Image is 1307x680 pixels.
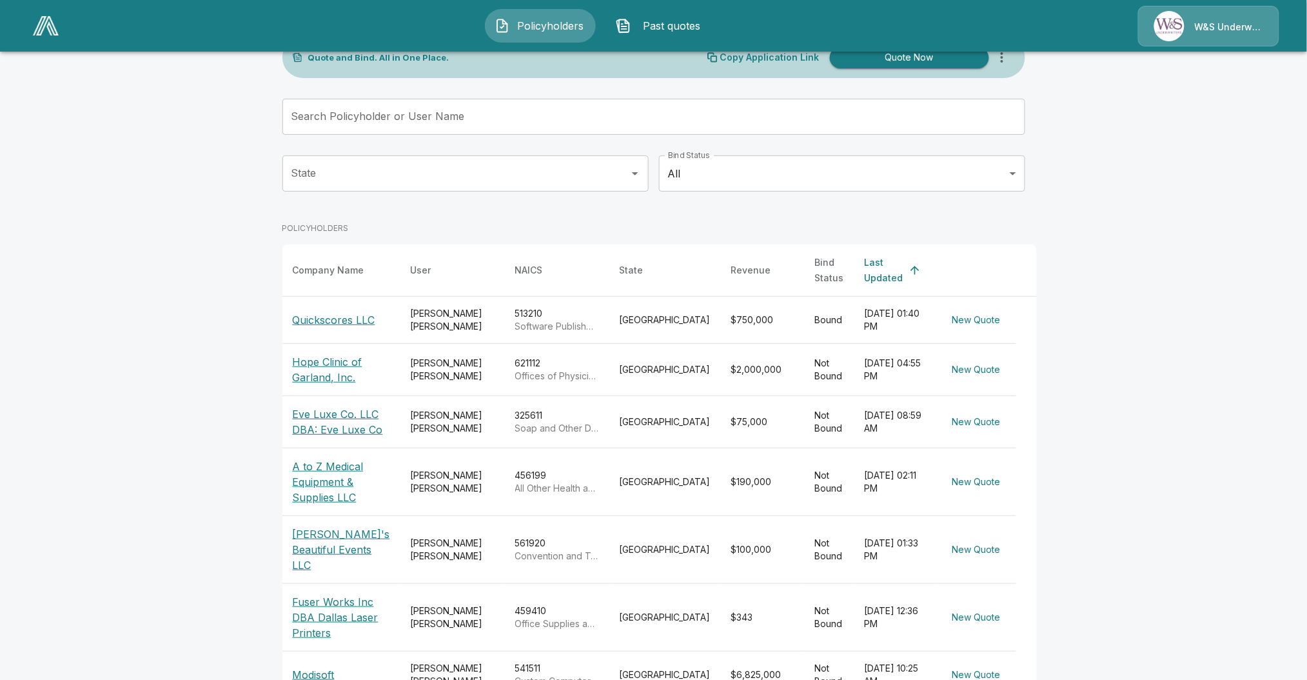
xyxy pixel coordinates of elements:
button: Policyholders IconPolicyholders [485,9,596,43]
td: Not Bound [805,584,854,652]
button: New Quote [947,538,1006,562]
button: New Quote [947,470,1006,494]
div: 621112 [515,357,599,383]
p: Software Publishers [515,320,599,333]
img: Past quotes Icon [616,18,631,34]
p: Offices of Physicians, Mental Health Specialists [515,370,599,383]
div: 456199 [515,469,599,495]
p: All Other Health and Personal Care Retailers [515,482,599,495]
div: Revenue [731,263,771,278]
td: $343 [721,584,805,652]
td: $190,000 [721,448,805,516]
td: $2,000,000 [721,344,805,396]
div: 561920 [515,537,599,563]
div: User [411,263,431,278]
button: more [989,45,1015,70]
td: Not Bound [805,344,854,396]
div: All [659,155,1025,192]
td: Bound [805,297,854,344]
td: [DATE] 12:36 PM [854,584,937,652]
button: New Quote [947,410,1006,434]
button: Open [626,165,644,183]
td: [GEOGRAPHIC_DATA] [609,344,721,396]
td: $75,000 [721,396,805,448]
p: [PERSON_NAME]'s Beautiful Events LLC [293,526,390,573]
th: Bind Status [805,245,854,297]
td: [DATE] 01:33 PM [854,516,937,584]
td: $750,000 [721,297,805,344]
div: NAICS [515,263,543,278]
div: [PERSON_NAME] [PERSON_NAME] [411,469,495,495]
td: [DATE] 01:40 PM [854,297,937,344]
p: Quickscores LLC [293,312,375,328]
button: New Quote [947,358,1006,382]
a: Quote Now [825,47,989,68]
td: $100,000 [721,516,805,584]
p: Quote and Bind. All in One Place. [308,54,449,62]
div: 325611 [515,409,599,435]
button: Past quotes IconPast quotes [606,9,717,43]
span: Past quotes [636,18,707,34]
td: Not Bound [805,396,854,448]
td: [DATE] 02:11 PM [854,448,937,516]
div: [PERSON_NAME] [PERSON_NAME] [411,357,495,383]
td: [DATE] 08:59 AM [854,396,937,448]
div: State [620,263,644,278]
p: Fuser Works Inc DBA Dallas Laser Printers [293,594,390,641]
div: Last Updated [865,255,903,286]
img: Policyholders Icon [495,18,510,34]
p: Soap and Other Detergent Manufacturing [515,422,599,435]
p: POLICYHOLDERS [282,223,349,234]
div: [PERSON_NAME] [PERSON_NAME] [411,537,495,563]
button: Quote Now [830,47,989,68]
p: Office Supplies and Stationery Retailers [515,617,599,630]
img: AA Logo [33,16,59,35]
p: Hope Clinic of Garland, Inc. [293,354,390,385]
span: Policyholders [515,18,586,34]
div: [PERSON_NAME] [PERSON_NAME] [411,605,495,630]
td: [GEOGRAPHIC_DATA] [609,396,721,448]
p: Copy Application Link [720,53,820,62]
p: Convention and Trade Show Organizers [515,550,599,563]
button: New Quote [947,308,1006,332]
td: [GEOGRAPHIC_DATA] [609,584,721,652]
td: [GEOGRAPHIC_DATA] [609,516,721,584]
div: [PERSON_NAME] [PERSON_NAME] [411,307,495,333]
div: 459410 [515,605,599,630]
td: [DATE] 04:55 PM [854,344,937,396]
td: Not Bound [805,448,854,516]
p: Eve Luxe Co. LLC DBA: Eve Luxe Co [293,406,390,437]
td: Not Bound [805,516,854,584]
button: New Quote [947,606,1006,630]
td: [GEOGRAPHIC_DATA] [609,448,721,516]
div: [PERSON_NAME] [PERSON_NAME] [411,409,495,435]
label: Bind Status [668,150,710,161]
p: A to Z Medical Equipment & Supplies LLC [293,459,390,505]
td: [GEOGRAPHIC_DATA] [609,297,721,344]
div: Company Name [293,263,364,278]
div: 513210 [515,307,599,333]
